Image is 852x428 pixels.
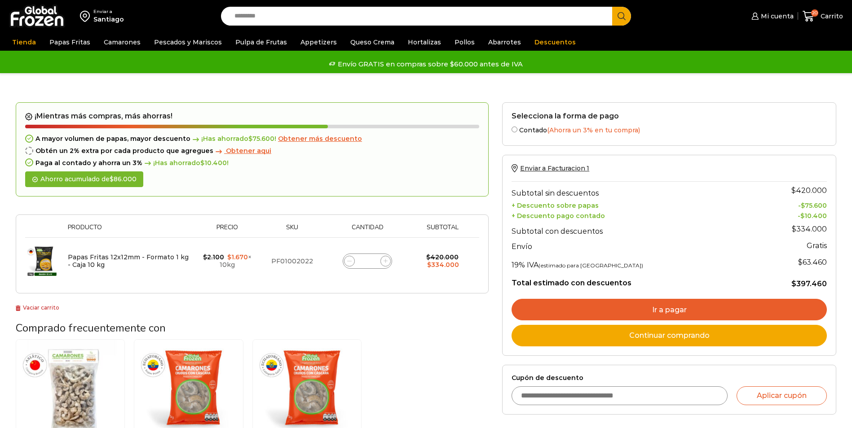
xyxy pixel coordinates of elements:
th: Envío [512,238,753,253]
a: 20 Carrito [803,6,843,27]
label: Cupón de descuento [512,374,827,382]
a: Abarrotes [484,34,525,51]
a: Pollos [450,34,479,51]
th: 19% IVA [512,253,753,271]
div: A mayor volumen de papas, mayor descuento [25,135,479,143]
bdi: 420.000 [791,186,827,195]
th: Subtotal con descuentos [512,220,753,238]
th: Subtotal sin descuentos [512,182,753,200]
button: Search button [612,7,631,26]
a: Mi cuenta [749,7,793,25]
span: $ [801,201,805,210]
span: Comprado frecuentemente con [16,321,166,335]
span: Carrito [818,12,843,21]
th: Total estimado con descuentos [512,271,753,288]
img: address-field-icon.svg [80,9,93,24]
div: Ahorro acumulado de [25,171,143,187]
bdi: 397.460 [791,280,827,288]
th: + Descuento pago contado [512,210,753,220]
span: ¡Has ahorrado ! [190,135,276,143]
span: 63.460 [798,258,827,266]
th: Cantidad [325,224,410,238]
a: Obtener aqui [213,147,271,155]
bdi: 420.000 [426,253,459,261]
input: Product quantity [361,255,374,267]
bdi: 75.600 [801,201,827,210]
a: Queso Crema [346,34,399,51]
a: Ir a pagar [512,299,827,320]
bdi: 334.000 [792,225,827,233]
a: Papas Fritas 12x12mm - Formato 1 kg - Caja 10 kg [68,253,189,269]
small: (estimado para [GEOGRAPHIC_DATA]) [539,262,643,269]
span: $ [800,212,804,220]
bdi: 334.000 [427,261,459,269]
span: $ [791,280,796,288]
th: Precio [196,224,259,238]
strong: Gratis [807,241,827,250]
th: Subtotal [410,224,475,238]
div: Enviar a [93,9,124,15]
a: Vaciar carrito [16,304,59,311]
a: Descuentos [530,34,580,51]
span: $ [791,186,796,195]
a: Pulpa de Frutas [231,34,291,51]
th: Sku [259,224,325,238]
div: Paga al contado y ahorra un 3% [25,159,479,167]
a: Appetizers [296,34,341,51]
span: 20 [811,9,818,17]
bdi: 75.600 [248,135,274,143]
h2: Selecciona la forma de pago [512,112,827,120]
th: Producto [63,224,196,238]
span: $ [110,175,114,183]
a: Pescados y Mariscos [150,34,226,51]
td: PF01002022 [259,238,325,284]
a: Hortalizas [403,34,446,51]
a: Camarones [99,34,145,51]
span: Mi cuenta [759,12,794,21]
span: $ [200,159,204,167]
td: - [753,210,827,220]
bdi: 10.400 [200,159,227,167]
input: Contado(Ahorra un 3% en tu compra) [512,127,517,132]
span: $ [203,253,207,261]
bdi: 2.100 [203,253,224,261]
span: $ [227,253,231,261]
a: Tienda [8,34,40,51]
td: - [753,200,827,210]
label: Contado [512,125,827,134]
td: × 10kg [196,238,259,284]
h2: ¡Mientras más compras, más ahorras! [25,112,479,121]
span: $ [427,261,431,269]
button: Aplicar cupón [737,386,827,405]
a: Papas Fritas [45,34,95,51]
div: Obtén un 2% extra por cada producto que agregues [25,147,479,155]
span: $ [798,258,803,266]
span: (Ahorra un 3% en tu compra) [547,126,640,134]
span: $ [248,135,252,143]
a: Enviar a Facturacion 1 [512,164,589,172]
a: Continuar comprando [512,325,827,346]
bdi: 10.400 [800,212,827,220]
bdi: 86.000 [110,175,137,183]
bdi: 1.670 [227,253,248,261]
th: + Descuento sobre papas [512,200,753,210]
span: $ [426,253,430,261]
a: Obtener más descuento [278,135,362,143]
span: ¡Has ahorrado ! [142,159,229,167]
div: Santiago [93,15,124,24]
span: $ [792,225,796,233]
span: Enviar a Facturacion 1 [520,164,589,172]
span: Obtener aqui [226,147,271,155]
